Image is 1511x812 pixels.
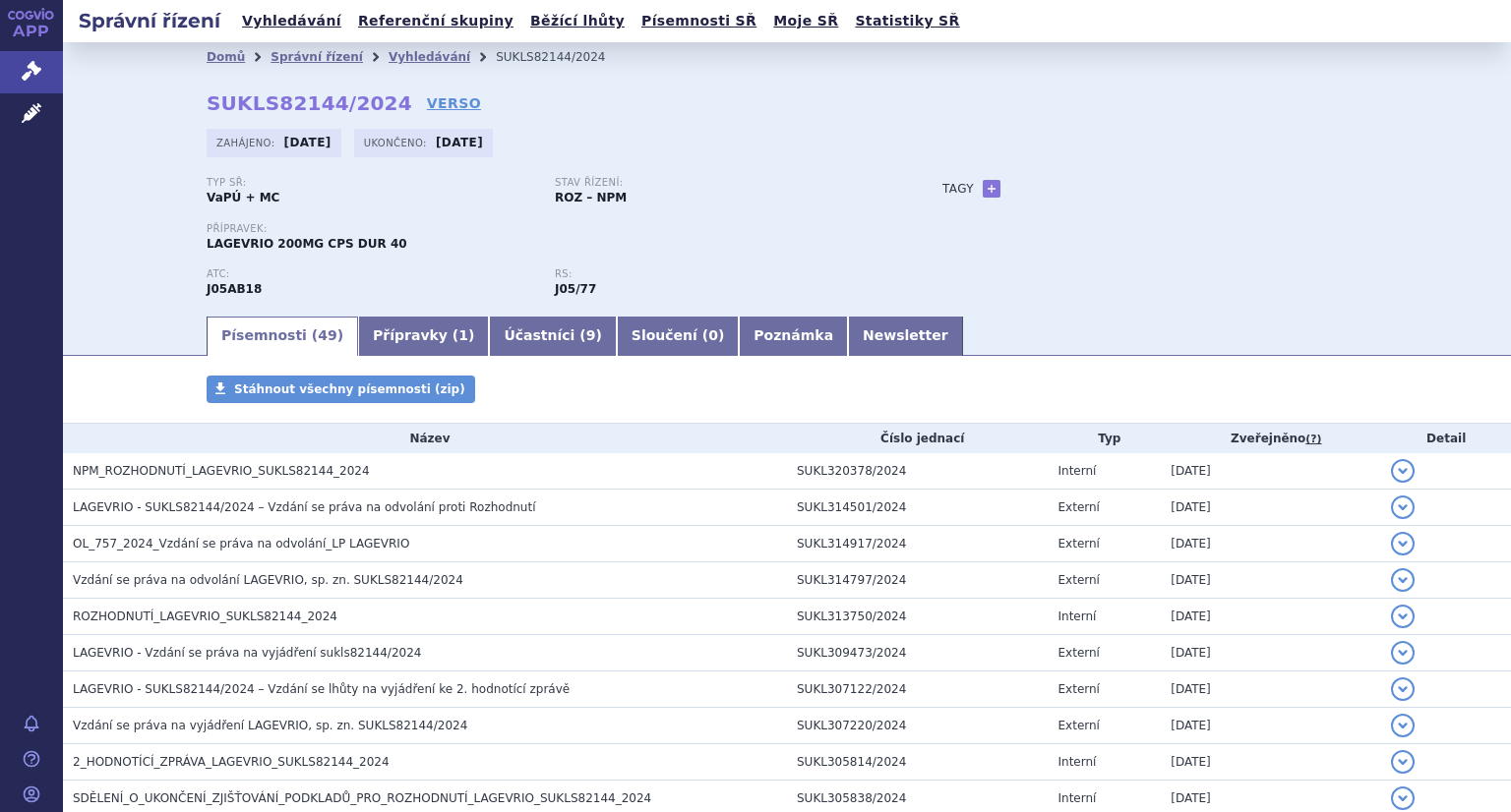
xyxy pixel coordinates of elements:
p: Přípravek: [207,223,903,235]
a: Správní řízení [271,50,363,64]
span: ROZHODNUTÍ_LAGEVRIO_SUKLS82144_2024 [73,609,337,623]
span: Externí [1058,573,1100,587]
span: Externí [1058,646,1100,660]
a: Běžící lhůty [524,8,631,34]
td: SUKL314501/2024 [787,490,1049,526]
a: Písemnosti SŘ [635,8,762,34]
span: Vzdání se práva na vyjádření LAGEVRIO, sp. zn. SUKLS82144/2024 [73,719,467,732]
th: Zveřejněno [1161,424,1381,453]
span: 1 [458,327,468,343]
span: Externí [1058,500,1100,514]
td: [DATE] [1161,562,1381,599]
td: [DATE] [1161,635,1381,671]
td: SUKL305814/2024 [787,744,1049,781]
strong: [DATE] [284,136,332,149]
span: NPM_ROZHODNUTÍ_LAGEVRIO_SUKLS82144_2024 [73,464,370,478]
td: SUKL307220/2024 [787,708,1049,744]
td: SUKL307122/2024 [787,671,1049,708]
span: LAGEVRIO - Vzdání se práva na vyjádření sukls82144/2024 [73,646,421,660]
span: Interní [1058,791,1097,805]
a: Účastníci (9) [489,317,616,356]
td: [DATE] [1161,599,1381,635]
td: [DATE] [1161,526,1381,562]
td: SUKL309473/2024 [787,635,1049,671]
td: SUKL314797/2024 [787,562,1049,599]
td: [DATE] [1161,744,1381,781]
a: Stáhnout všechny písemnosti (zip) [207,376,475,403]
th: Název [63,424,787,453]
strong: SUKLS82144/2024 [207,91,412,115]
a: Newsletter [848,317,963,356]
span: OL_757_2024_Vzdání se práva na odvolání_LP LAGEVRIO [73,537,409,551]
span: Interní [1058,755,1097,769]
p: RS: [555,268,883,280]
a: Vyhledávání [236,8,347,34]
td: SUKL314917/2024 [787,526,1049,562]
span: Externí [1058,537,1100,551]
strong: [DATE] [436,136,483,149]
span: 2_HODNOTÍCÍ_ZPRÁVA_LAGEVRIO_SUKLS82144_2024 [73,755,390,769]
strong: molnupiravir [555,282,596,296]
button: detail [1391,714,1415,737]
span: Externí [1058,719,1100,732]
span: 49 [318,327,336,343]
a: + [983,180,1000,198]
span: LAGEVRIO - SUKLS82144/2024 – Vzdání se lhůty na vyjádření ke 2. hodnotící zprávě [73,682,570,696]
td: [DATE] [1161,490,1381,526]
span: Interní [1058,609,1097,623]
button: detail [1391,677,1415,701]
h2: Správní řízení [63,7,236,34]
a: Domů [207,50,245,64]
strong: VaPÚ + MC [207,191,279,204]
td: [DATE] [1161,453,1381,490]
button: detail [1391,605,1415,628]
a: Vyhledávání [389,50,470,64]
span: LAGEVRIO - SUKLS82144/2024 – Vzdání se práva na odvolání proti Rozhodnutí [73,500,536,514]
a: Referenční skupiny [352,8,519,34]
li: SUKLS82144/2024 [496,42,631,72]
p: Typ SŘ: [207,177,535,189]
a: Moje SŘ [767,8,844,34]
a: VERSO [427,93,481,113]
button: detail [1391,568,1415,592]
p: ATC: [207,268,535,280]
th: Číslo jednací [787,424,1049,453]
td: SUKL320378/2024 [787,453,1049,490]
td: [DATE] [1161,708,1381,744]
th: Typ [1049,424,1162,453]
span: LAGEVRIO 200MG CPS DUR 40 [207,237,407,251]
span: 0 [708,327,718,343]
span: SDĚLENÍ_O_UKONČENÍ_ZJIŠŤOVÁNÍ_PODKLADŮ_PRO_ROZHODNUTÍ_LAGEVRIO_SUKLS82144_2024 [73,791,651,805]
span: Vzdání se práva na odvolání LAGEVRIO, sp. zn. SUKLS82144/2024 [73,573,463,587]
a: Sloučení (0) [617,317,739,356]
button: detail [1391,641,1415,665]
button: detail [1391,750,1415,774]
strong: MOLNUPIRAVIR [207,282,262,296]
p: Stav řízení: [555,177,883,189]
button: detail [1391,459,1415,483]
td: [DATE] [1161,671,1381,708]
a: Statistiky SŘ [849,8,965,34]
h3: Tagy [942,177,974,201]
span: Ukončeno: [364,135,431,150]
button: detail [1391,786,1415,810]
abbr: (?) [1305,433,1321,446]
span: Externí [1058,682,1100,696]
button: detail [1391,495,1415,519]
th: Detail [1381,424,1511,453]
button: detail [1391,532,1415,555]
strong: ROZ – NPM [555,191,627,204]
td: SUKL313750/2024 [787,599,1049,635]
span: Interní [1058,464,1097,478]
a: Písemnosti (49) [207,317,358,356]
span: 9 [586,327,596,343]
span: Zahájeno: [216,135,278,150]
a: Poznámka [739,317,848,356]
a: Přípravky (1) [358,317,489,356]
span: Stáhnout všechny písemnosti (zip) [234,382,465,396]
